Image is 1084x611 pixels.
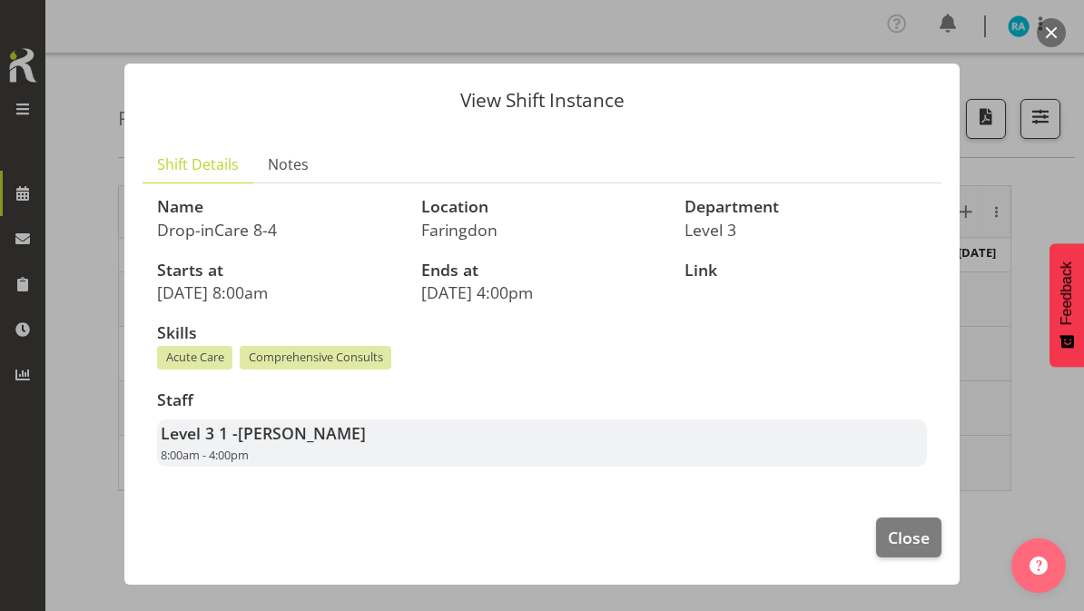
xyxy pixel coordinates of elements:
span: [PERSON_NAME] [238,422,366,444]
p: [DATE] 8:00am [157,282,399,302]
span: Feedback [1059,261,1075,325]
span: Acute Care [166,349,224,366]
p: Drop-inCare 8-4 [157,220,399,240]
button: Close [876,517,941,557]
h3: Staff [157,391,927,409]
h3: Starts at [157,261,399,280]
span: Notes [268,153,309,175]
span: 8:00am - 4:00pm [161,447,249,463]
p: [DATE] 4:00pm [421,282,664,302]
p: Faringdon [421,220,664,240]
h3: Skills [157,324,927,342]
p: Level 3 [685,220,927,240]
h3: Link [685,261,927,280]
strong: Level 3 1 - [161,422,366,444]
p: View Shift Instance [143,91,941,110]
span: Shift Details [157,153,239,175]
h3: Name [157,198,399,216]
h3: Department [685,198,927,216]
span: Comprehensive Consults [249,349,383,366]
h3: Location [421,198,664,216]
img: help-xxl-2.png [1030,557,1048,575]
h3: Ends at [421,261,664,280]
button: Feedback - Show survey [1050,243,1084,367]
span: Close [888,526,930,549]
